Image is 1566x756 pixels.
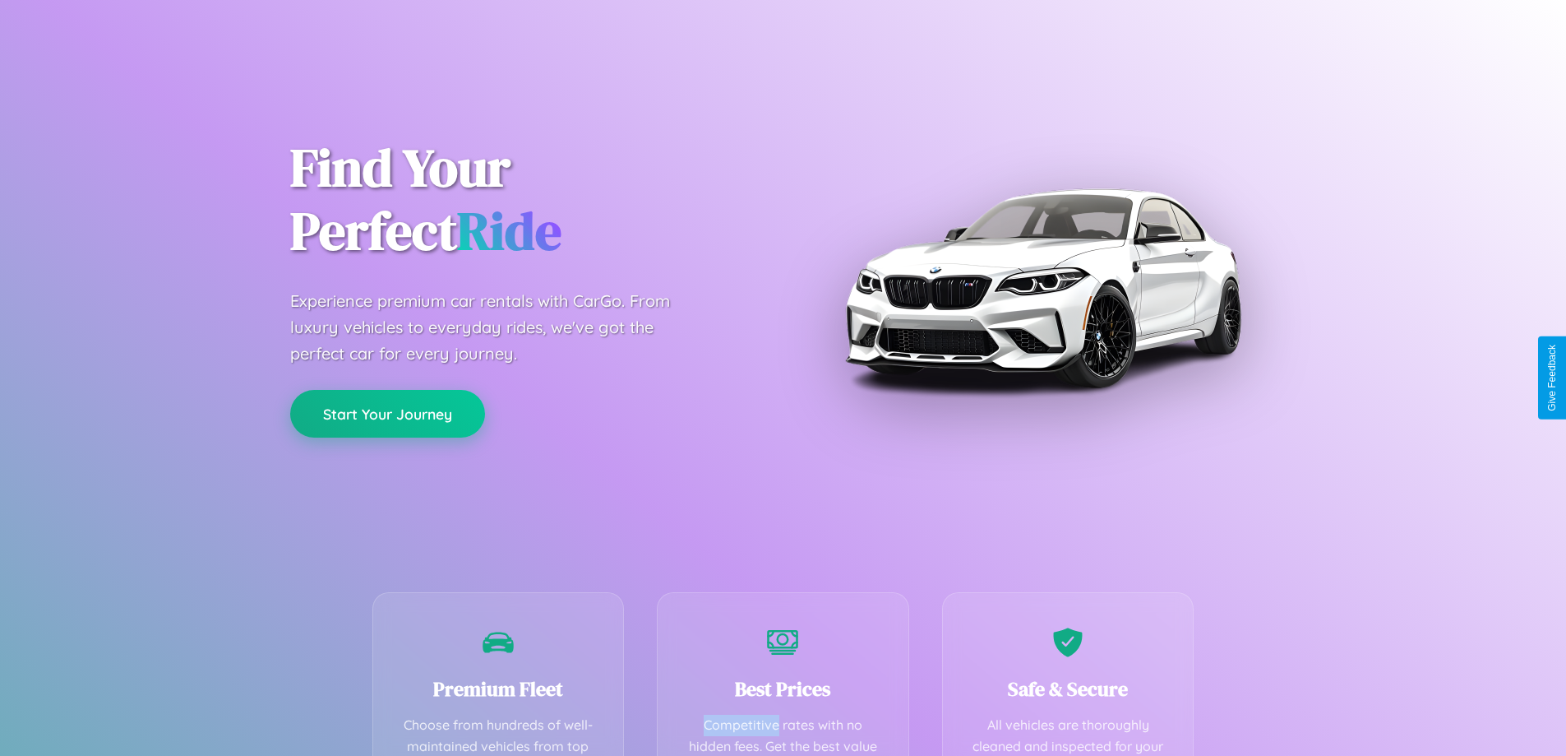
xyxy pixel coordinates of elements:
div: Give Feedback [1546,345,1558,411]
h3: Best Prices [682,675,884,703]
p: Experience premium car rentals with CarGo. From luxury vehicles to everyday rides, we've got the ... [290,288,701,367]
h3: Safe & Secure [968,675,1169,703]
button: Start Your Journey [290,390,485,438]
span: Ride [457,195,561,267]
h1: Find Your Perfect [290,137,759,263]
img: Premium BMW car rental vehicle [837,82,1248,494]
h3: Premium Fleet [398,675,599,703]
